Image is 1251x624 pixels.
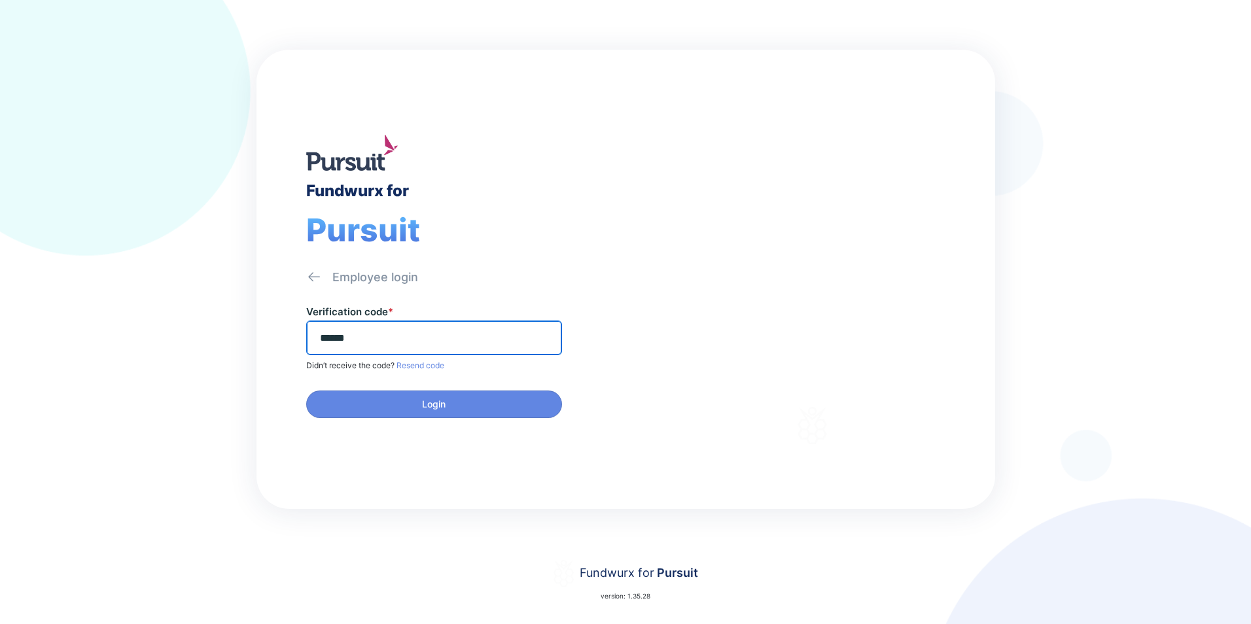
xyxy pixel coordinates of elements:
div: Welcome to [700,223,803,235]
span: Didn’t receive the code? [306,360,395,370]
div: Fundwurx for [306,181,409,200]
button: Login [306,390,562,418]
p: version: 1.35.28 [601,591,650,601]
div: Fundwurx [700,241,851,272]
span: Pursuit [654,566,698,580]
span: Resend code [395,360,444,370]
div: Fundwurx for [580,564,698,582]
span: Pursuit [306,211,420,249]
div: Employee login [332,269,418,285]
label: Verification code [306,305,393,318]
div: Thank you for choosing Fundwurx as your partner in driving positive social impact! [700,299,925,336]
img: logo.jpg [306,135,398,171]
span: Login [422,398,446,411]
